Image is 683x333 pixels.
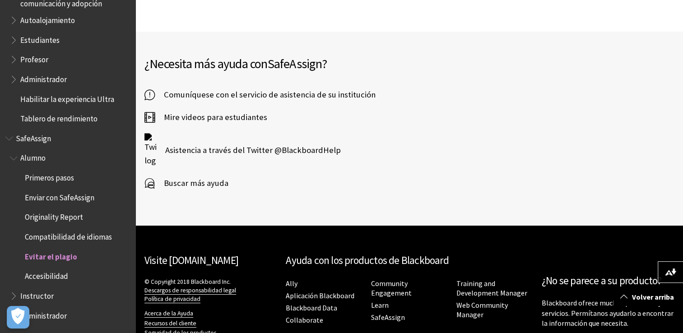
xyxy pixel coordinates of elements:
span: Compatibilidad de idiomas [25,229,112,241]
a: Collaborate [286,315,323,325]
span: Primeros pasos [25,170,74,182]
span: Estudiantes [20,32,60,45]
span: Alumno [20,151,46,163]
a: Recursos del cliente [144,319,196,328]
a: Training and Development Manager [456,279,527,298]
a: Aplicación Blackboard [286,291,354,301]
span: Accesibilidad [25,269,68,281]
a: Buscar más ayuda [144,176,228,190]
span: Autoalojamiento [20,13,75,25]
h2: ¿No se parece a su producto? [542,273,674,289]
a: Comuníquese con el servicio de asistencia de su institución [144,88,376,102]
span: Habilitar la experiencia Ultra [20,92,114,104]
a: Blackboard Data [286,303,337,313]
img: Twitter logo [144,133,156,167]
span: SafeAssign [268,55,322,72]
a: Descargos de responsabilidad legal [144,287,236,295]
h2: Ayuda con los productos de Blackboard [286,253,533,268]
span: Buscar más ayuda [155,176,228,190]
span: Administrador [20,72,67,84]
a: Visite [DOMAIN_NAME] [144,254,238,267]
span: Evitar el plagio [25,249,77,261]
a: Learn [371,301,389,310]
span: Administrador [20,308,67,320]
span: Profesor [20,52,48,64]
p: © Copyright 2018 Blackboard Inc. [144,277,277,303]
a: Volver arriba [613,289,683,305]
a: Twitter logo Asistencia a través del Twitter @BlackboardHelp [144,133,341,167]
h2: ¿Necesita más ayuda con ? [144,54,409,73]
span: SafeAssign [16,131,51,143]
a: Ally [286,279,297,288]
nav: Book outline for Blackboard SafeAssign [5,131,130,324]
span: Asistencia a través del Twitter @BlackboardHelp [156,143,341,157]
button: Abrir preferencias [7,306,29,328]
span: Instructor [20,288,54,301]
span: Enviar con SafeAssign [25,190,94,202]
a: Community Engagement [371,279,412,298]
span: Comuníquese con el servicio de asistencia de su institución [155,88,376,102]
a: Mire videos para estudiantes [144,111,267,124]
a: Web Community Manager [456,301,508,319]
span: Originality Report [25,210,83,222]
a: SafeAssign [371,313,405,322]
a: Política de privacidad [144,295,200,303]
span: Tablero de rendimiento [20,111,98,123]
span: Mire videos para estudiantes [155,111,267,124]
a: Acerca de la Ayuda [144,310,193,318]
p: Blackboard ofrece muchos productos y servicios. Permítanos ayudarlo a encontrar la información qu... [542,298,674,328]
